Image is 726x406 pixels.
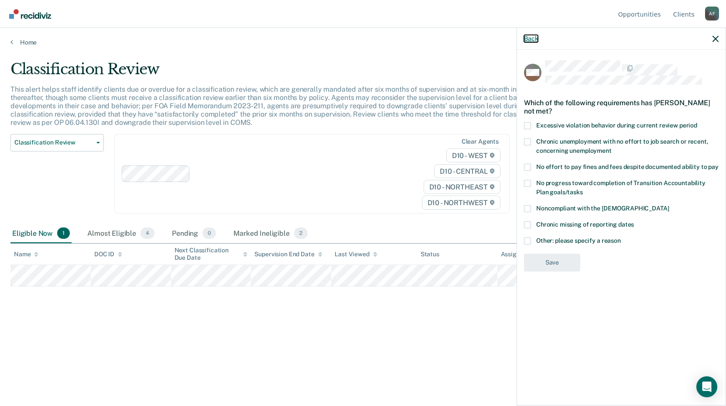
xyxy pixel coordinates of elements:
div: Next Classification Due Date [175,247,248,261]
div: Eligible Now [10,224,72,243]
a: Home [10,38,716,46]
button: Back [524,35,538,42]
button: Profile dropdown button [705,7,719,21]
div: Classification Review [10,60,555,85]
span: D10 - NORTHEAST [424,180,500,194]
div: Which of the following requirements has [PERSON_NAME] not met? [524,92,719,122]
div: Status [421,251,439,258]
div: Almost Eligible [86,224,156,243]
div: Last Viewed [335,251,377,258]
span: Other: please specify a reason [536,237,621,244]
div: Open Intercom Messenger [696,376,717,397]
span: D10 - WEST [446,148,500,162]
span: 4 [140,227,154,239]
span: D10 - NORTHWEST [422,196,500,210]
span: 1 [57,227,70,239]
span: Classification Review [14,139,93,146]
span: Excessive violation behavior during current review period [536,122,697,129]
div: Marked Ineligible [232,224,309,243]
div: Pending [170,224,218,243]
span: No progress toward completion of Transition Accountability Plan goals/tasks [536,179,705,196]
span: Chronic unemployment with no effort to job search or recent, concerning unemployment [536,138,709,154]
span: Noncompliant with the [DEMOGRAPHIC_DATA] [536,205,669,212]
span: 0 [202,227,216,239]
img: Recidiviz [9,9,51,19]
span: D10 - CENTRAL [434,164,500,178]
span: Chronic missing of reporting dates [536,221,634,228]
div: Supervision End Date [254,251,322,258]
span: 2 [294,227,308,239]
div: DOC ID [94,251,122,258]
button: Save [524,254,580,272]
div: A F [705,7,719,21]
div: Clear agents [462,138,499,145]
p: This alert helps staff identify clients due or overdue for a classification review, which are gen... [10,85,545,127]
div: Name [14,251,38,258]
span: No effort to pay fines and fees despite documented ability to pay [536,163,719,170]
div: Assigned to [501,251,542,258]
